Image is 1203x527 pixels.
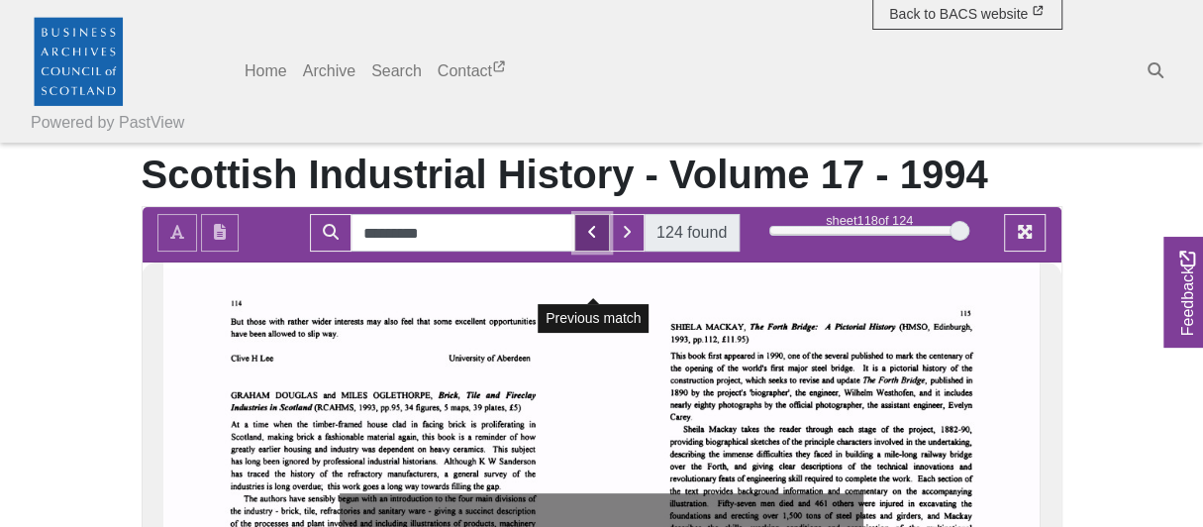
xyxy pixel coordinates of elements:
span: Back to BACS website [889,6,1028,22]
a: Business Archives Council of Scotland logo [31,8,126,113]
a: Search [363,52,430,91]
a: Archive [295,52,363,91]
span: 118 [856,213,877,228]
button: Search [310,214,351,252]
button: Open transcription window [201,214,239,252]
h1: Scottish Industrial History - Volume 17 - 1994 [142,151,1062,198]
button: Full screen mode [1004,214,1046,252]
a: Home [237,52,295,91]
button: Next Match [609,214,645,252]
button: Toggle text selection (Alt+T) [157,214,197,252]
span: 124 found [644,214,740,252]
div: Previous match [538,304,649,333]
span: Feedback [1176,251,1200,336]
button: Previous Match [574,214,610,252]
img: Business Archives Council of Scotland [31,13,126,108]
a: Would you like to provide feedback? [1163,237,1203,348]
div: sheet of 124 [769,211,969,230]
a: Contact [430,52,516,91]
a: Powered by PastView [31,111,184,135]
input: Search for [351,214,575,252]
